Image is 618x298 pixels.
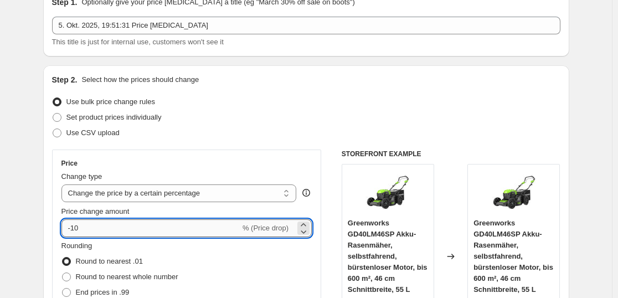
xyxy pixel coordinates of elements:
span: End prices in .99 [76,288,130,296]
span: % (Price drop) [243,224,289,232]
input: 30% off holiday sale [52,17,560,34]
span: Change type [61,172,102,181]
span: Use bulk price change rules [66,97,155,106]
img: 71YWJRcg7YL_80x.jpg [365,170,410,214]
h2: Step 2. [52,74,78,85]
span: Use CSV upload [66,129,120,137]
span: Round to nearest .01 [76,257,143,265]
div: help [301,187,312,198]
h6: STOREFRONT EXAMPLE [342,150,560,158]
p: Select how the prices should change [81,74,199,85]
span: Price change amount [61,207,130,215]
img: 71YWJRcg7YL_80x.jpg [492,170,536,214]
input: -15 [61,219,240,237]
span: Round to nearest whole number [76,273,178,281]
span: This title is just for internal use, customers won't see it [52,38,224,46]
h3: Price [61,159,78,168]
span: Rounding [61,242,92,250]
span: Set product prices individually [66,113,162,121]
